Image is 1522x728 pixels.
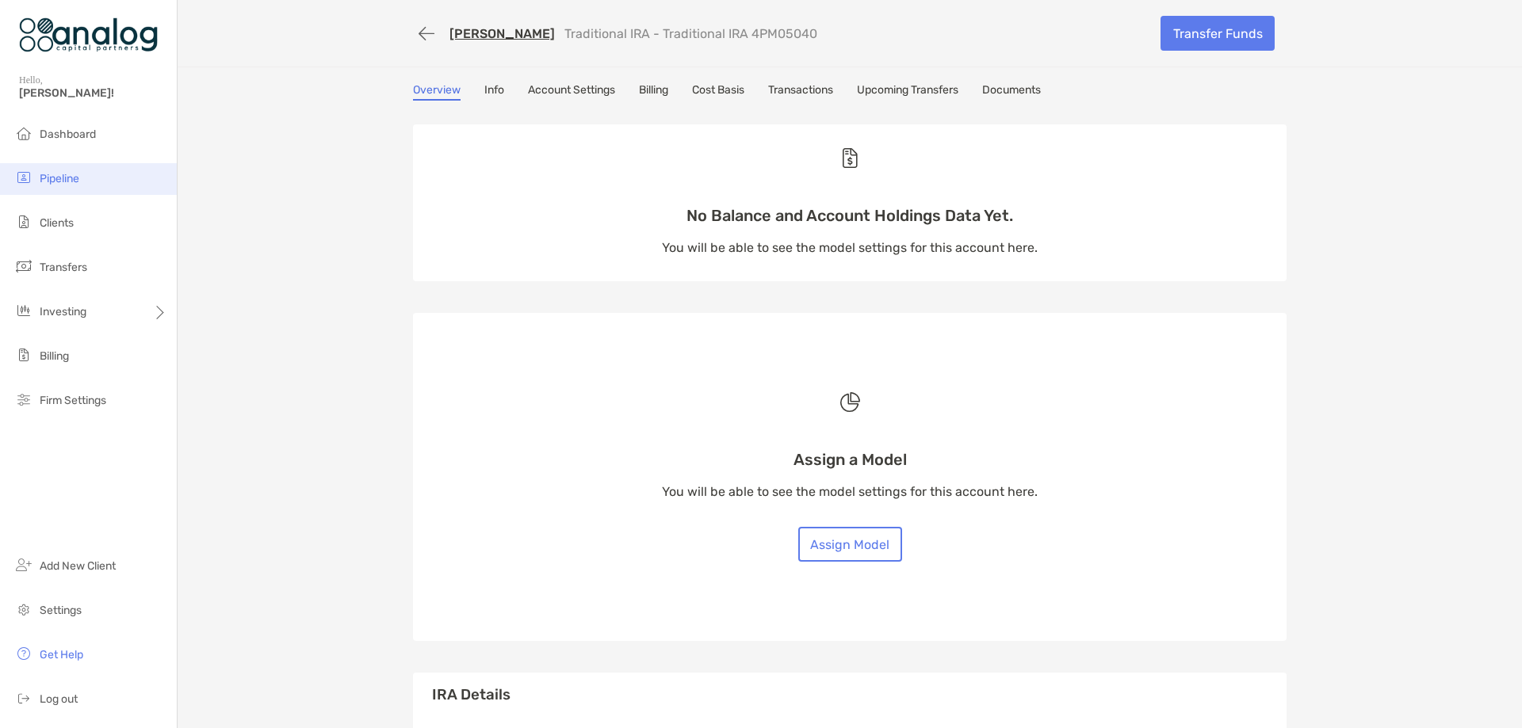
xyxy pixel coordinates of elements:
[40,305,86,318] span: Investing
[798,527,902,562] button: Assign Model
[14,345,33,364] img: billing icon
[40,692,78,706] span: Log out
[662,450,1038,470] p: Assign a Model
[14,390,33,409] img: firm-settings icon
[14,688,33,707] img: logout icon
[14,168,33,187] img: pipeline icon
[528,83,615,101] a: Account Settings
[982,83,1041,101] a: Documents
[14,124,33,143] img: dashboard icon
[40,394,106,407] span: Firm Settings
[432,685,1268,704] h3: IRA Details
[768,83,833,101] a: Transactions
[40,648,83,661] span: Get Help
[662,482,1038,501] p: You will be able to see the model settings for this account here.
[449,26,555,41] a: [PERSON_NAME]
[484,83,504,101] a: Info
[413,83,461,101] a: Overview
[857,83,958,101] a: Upcoming Transfers
[40,559,116,573] span: Add New Client
[40,172,79,185] span: Pipeline
[14,301,33,320] img: investing icon
[14,555,33,574] img: add_new_client icon
[40,261,87,274] span: Transfers
[40,604,82,617] span: Settings
[692,83,744,101] a: Cost Basis
[662,206,1038,226] p: No Balance and Account Holdings Data Yet.
[14,212,33,231] img: clients icon
[40,349,69,363] span: Billing
[14,644,33,663] img: get-help icon
[639,83,668,101] a: Billing
[19,6,158,63] img: Zoe Logo
[40,128,96,141] span: Dashboard
[662,238,1038,257] p: You will be able to see the model settings for this account here.
[1161,16,1275,51] a: Transfer Funds
[19,86,167,100] span: [PERSON_NAME]!
[40,216,74,230] span: Clients
[564,26,817,41] p: Traditional IRA - Traditional IRA 4PM05040
[14,257,33,276] img: transfers icon
[14,600,33,619] img: settings icon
